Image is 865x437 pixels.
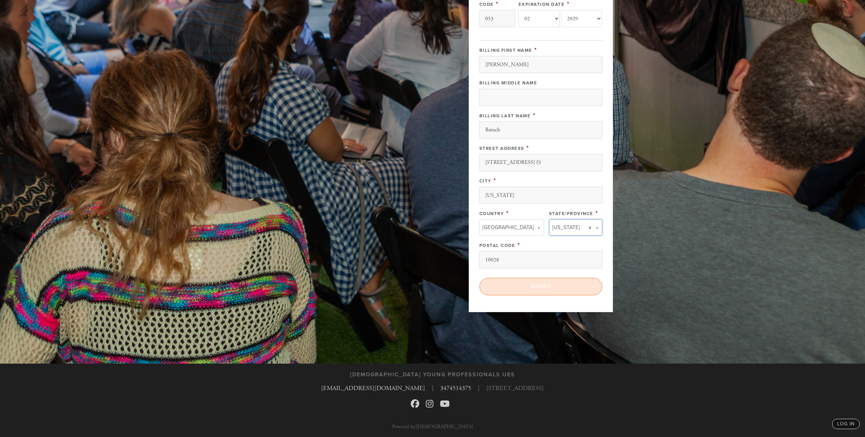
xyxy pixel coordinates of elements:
span: | [478,383,479,393]
span: [GEOGRAPHIC_DATA] [482,223,534,232]
a: 3474514375 [440,384,471,392]
span: This field is required. [493,177,496,184]
span: This field is required. [534,46,537,54]
span: | [432,383,433,393]
label: Expiration Date [519,2,565,7]
span: [US_STATE] [552,223,580,232]
label: Postal Code [479,243,515,248]
p: Powered by [392,424,473,429]
input: Submit [479,278,602,295]
a: [EMAIL_ADDRESS][DOMAIN_NAME] [321,384,425,392]
label: Country [479,211,504,216]
span: This field is required. [533,111,536,119]
span: This field is required. [517,241,520,249]
label: Street Address [479,146,524,151]
span: This field is required. [526,144,529,152]
span: This field is required. [595,209,598,217]
label: Billing Middle Name [479,80,537,86]
a: log in [832,419,860,429]
label: Billing First Name [479,48,532,53]
a: [DEMOGRAPHIC_DATA] [416,423,473,430]
h3: [DEMOGRAPHIC_DATA] Young Professionals UES [350,371,515,378]
a: [GEOGRAPHIC_DATA] [479,219,544,236]
label: Billing Last Name [479,113,531,119]
a: [US_STATE] [549,219,602,236]
span: [STREET_ADDRESS] [486,383,544,393]
select: Expiration Date year [561,10,602,27]
label: City [479,178,491,184]
span: This field is required. [506,209,509,217]
label: State/Province [549,211,593,216]
select: Expiration Date month [519,10,560,27]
